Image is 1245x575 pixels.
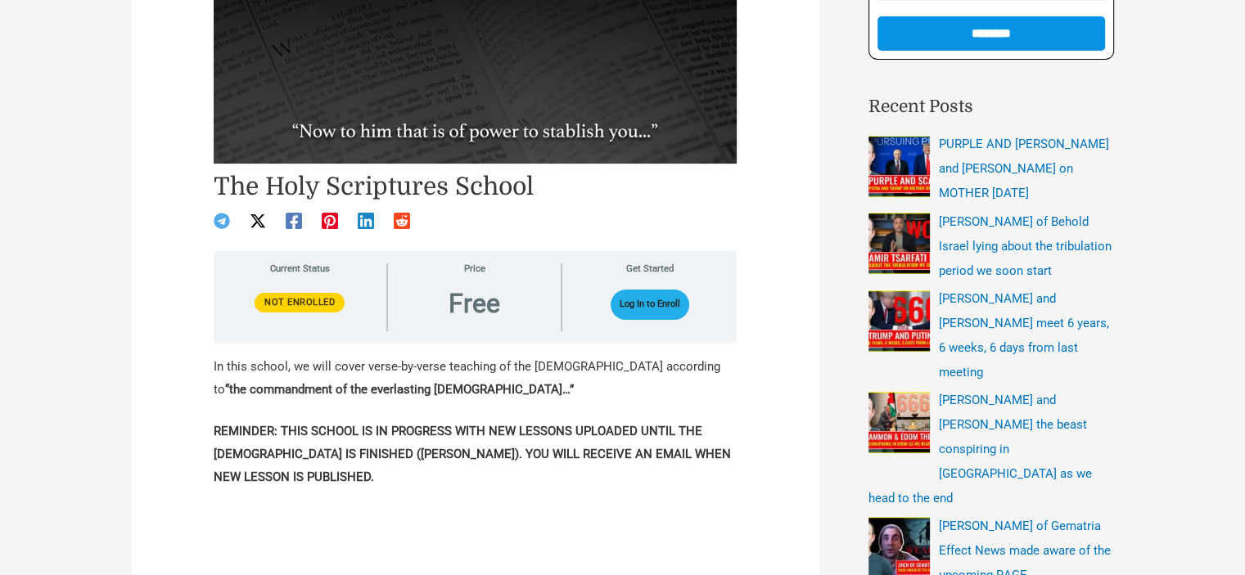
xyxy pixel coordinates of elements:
span: Free [449,290,500,317]
span: Not Enrolled [264,297,335,308]
a: Telegram [214,213,230,229]
a: Facebook [286,213,302,229]
strong: REMINDER: THIS SCHOOL IS IN PROGRESS WITH NEW LESSONS UPLOADED UNTIL THE [DEMOGRAPHIC_DATA] IS FI... [214,424,731,484]
a: [PERSON_NAME] and [PERSON_NAME] the beast conspiring in [GEOGRAPHIC_DATA] as we head to the end [868,393,1092,505]
h2: Price [400,263,548,276]
a: PURPLE AND [PERSON_NAME] and [PERSON_NAME] on MOTHER [DATE] [939,137,1109,200]
a: [PERSON_NAME] of Behold Israel lying about the tribulation period we soon start [939,214,1112,278]
a: Reddit [394,213,410,229]
a: Linkedin [358,213,374,229]
h2: Recent Posts [868,94,1114,120]
a: Pinterest [322,213,338,229]
strong: “the commandment of the everlasting [DEMOGRAPHIC_DATA]…” [225,382,574,397]
a: Twitter / X [250,213,266,229]
p: In this school, we will cover verse-by-verse teaching of the [DEMOGRAPHIC_DATA] according to [214,356,738,402]
h1: The Holy Scriptures School [214,172,738,201]
button: Log In to Enroll [611,290,690,320]
a: [PERSON_NAME] and [PERSON_NAME] meet 6 years, 6 weeks, 6 days from last meeting [939,291,1109,380]
h2: Current Status [226,263,374,276]
h2: Get Started [575,263,724,276]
